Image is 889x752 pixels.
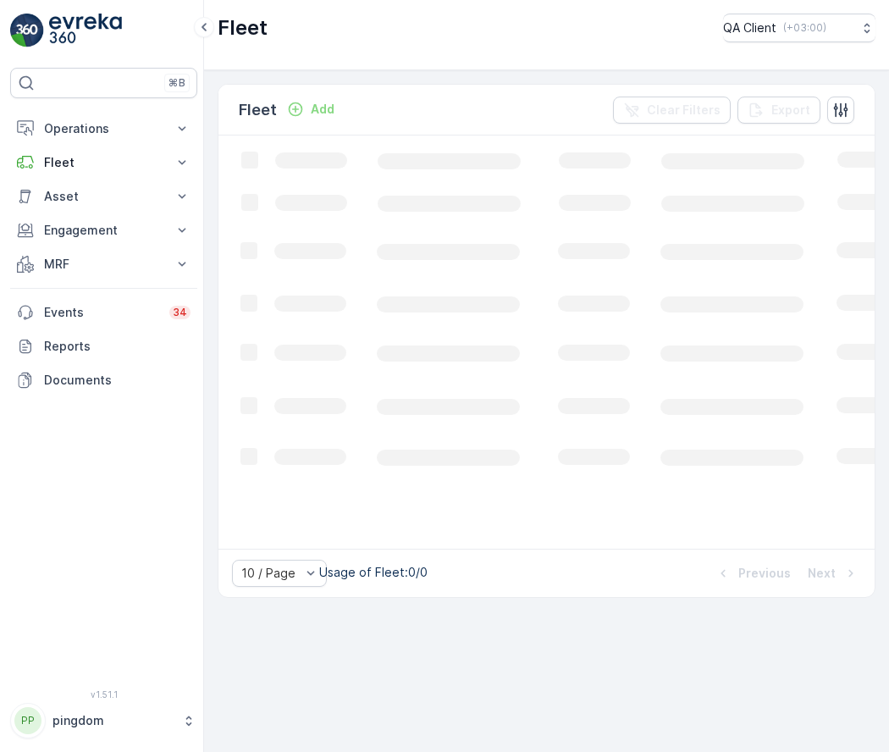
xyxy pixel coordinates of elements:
[44,188,163,205] p: Asset
[771,102,810,119] p: Export
[49,14,122,47] img: logo_light-DOdMpM7g.png
[723,19,776,36] p: QA Client
[10,296,197,329] a: Events34
[808,565,836,582] p: Next
[168,76,185,90] p: ⌘B
[14,707,41,734] div: PP
[10,247,197,281] button: MRF
[10,14,44,47] img: logo
[44,338,190,355] p: Reports
[613,97,731,124] button: Clear Filters
[319,564,428,581] p: Usage of Fleet : 0/0
[10,703,197,738] button: PPpingdom
[737,97,820,124] button: Export
[10,146,197,180] button: Fleet
[44,256,163,273] p: MRF
[10,363,197,397] a: Documents
[280,99,341,119] button: Add
[44,154,163,171] p: Fleet
[44,304,159,321] p: Events
[10,329,197,363] a: Reports
[52,712,174,729] p: pingdom
[218,14,268,41] p: Fleet
[239,98,277,122] p: Fleet
[173,306,187,319] p: 34
[806,563,861,583] button: Next
[44,222,163,239] p: Engagement
[311,101,334,118] p: Add
[713,563,792,583] button: Previous
[647,102,721,119] p: Clear Filters
[44,372,190,389] p: Documents
[10,213,197,247] button: Engagement
[10,180,197,213] button: Asset
[10,112,197,146] button: Operations
[738,565,791,582] p: Previous
[10,689,197,699] span: v 1.51.1
[44,120,163,137] p: Operations
[783,21,826,35] p: ( +03:00 )
[723,14,875,42] button: QA Client(+03:00)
